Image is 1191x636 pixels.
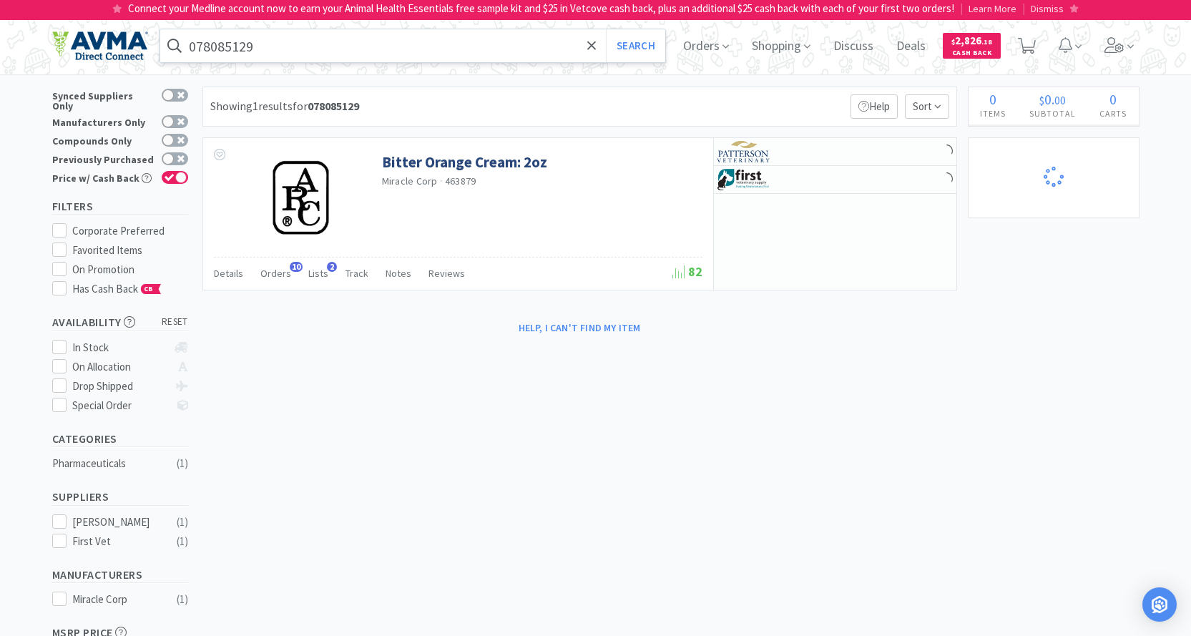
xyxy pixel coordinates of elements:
span: 2 [327,262,337,272]
span: for [293,99,359,113]
div: On Promotion [72,261,188,278]
span: Learn More [969,2,1016,15]
p: Help [851,94,898,119]
div: Open Intercom Messenger [1142,587,1177,622]
span: $ [1039,93,1044,107]
span: Dismiss [1031,2,1064,15]
div: Compounds Only [52,134,155,146]
strong: 078085129 [308,99,359,113]
div: Showing 1 results [210,97,359,116]
span: 463879 [445,175,476,187]
h5: Suppliers [52,489,188,505]
span: | [1022,1,1025,15]
span: 82 [672,263,702,280]
div: Miracle Corp [72,591,161,608]
span: Shopping [746,17,816,74]
span: Notes [386,267,411,280]
span: | [960,1,963,15]
a: Bitter Orange Cream: 2oz [382,152,547,172]
span: CB [142,285,156,293]
span: 0 [1109,90,1117,108]
div: Favorited Items [72,242,188,259]
div: Corporate Preferred [72,222,188,240]
div: First Vet [72,533,161,550]
div: On Allocation [72,358,167,376]
div: ( 1 ) [177,591,188,608]
span: · [440,175,443,187]
span: $ [951,37,955,47]
div: Price w/ Cash Back [52,171,155,183]
div: . [1018,92,1088,107]
h5: Categories [52,431,188,447]
span: Has Cash Back [72,282,162,295]
h4: Subtotal [1018,107,1088,120]
span: Orders [260,267,291,280]
span: Orders [677,17,735,74]
div: Drop Shipped [72,378,167,395]
span: Details [214,267,243,280]
h5: Manufacturers [52,567,188,583]
div: Manufacturers Only [52,115,155,127]
img: a74810538ab44e9b9b55caa2d79154d9_96357.jpeg [250,152,343,245]
div: Previously Purchased [52,152,155,165]
span: Discuss [828,17,879,74]
a: Discuss [828,40,879,53]
img: 67d67680309e4a0bb49a5ff0391dcc42_6.png [717,169,771,190]
span: 10 [290,262,303,272]
img: f5e969b455434c6296c6d81ef179fa71_3.png [717,141,771,162]
a: Deals [891,40,931,53]
span: . 18 [981,37,992,47]
span: Lists [308,267,328,280]
span: reset [162,315,188,330]
div: [PERSON_NAME] [72,514,161,531]
a: Miracle Corp [382,175,438,187]
span: 0 [1044,90,1052,108]
a: $2,826.18Cash Back [943,26,1001,65]
span: Deals [891,17,931,74]
span: Sort [905,94,949,119]
div: ( 1 ) [177,514,188,531]
h4: Items [969,107,1018,120]
button: Help, I can't find my item [510,315,650,340]
h4: Carts [1088,107,1139,120]
div: In Stock [72,339,167,356]
div: ( 1 ) [177,455,188,472]
span: Track [345,267,368,280]
span: 00 [1054,93,1066,107]
button: Search [606,29,665,62]
span: 2,826 [951,34,992,47]
div: Synced Suppliers Only [52,89,155,111]
div: ( 1 ) [177,533,188,550]
span: Cash Back [951,49,992,59]
h5: Filters [52,198,188,215]
img: e4e33dab9f054f5782a47901c742baa9_102.png [52,31,148,61]
span: 0 [989,90,996,108]
h5: Availability [52,314,188,331]
div: Pharmaceuticals [52,455,168,472]
span: Reviews [428,267,465,280]
input: Search by item, sku, manufacturer, ingredient, size... [160,29,666,62]
div: Special Order [72,397,167,414]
